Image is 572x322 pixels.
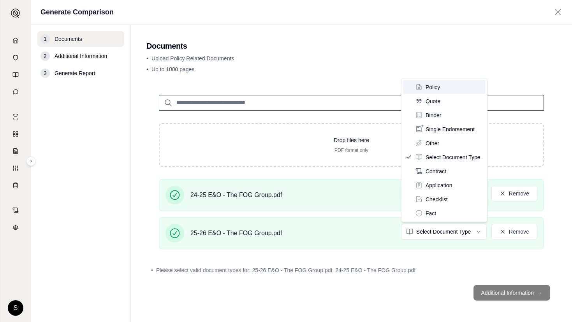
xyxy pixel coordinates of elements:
[426,97,440,105] span: Quote
[426,153,480,161] span: Select Document Type
[426,139,439,147] span: Other
[426,125,475,133] span: Single Endorsement
[426,181,452,189] span: Application
[426,83,440,91] span: Policy
[426,195,448,203] span: Checklist
[426,111,441,119] span: Binder
[426,167,446,175] span: Contract
[426,209,436,217] span: Fact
